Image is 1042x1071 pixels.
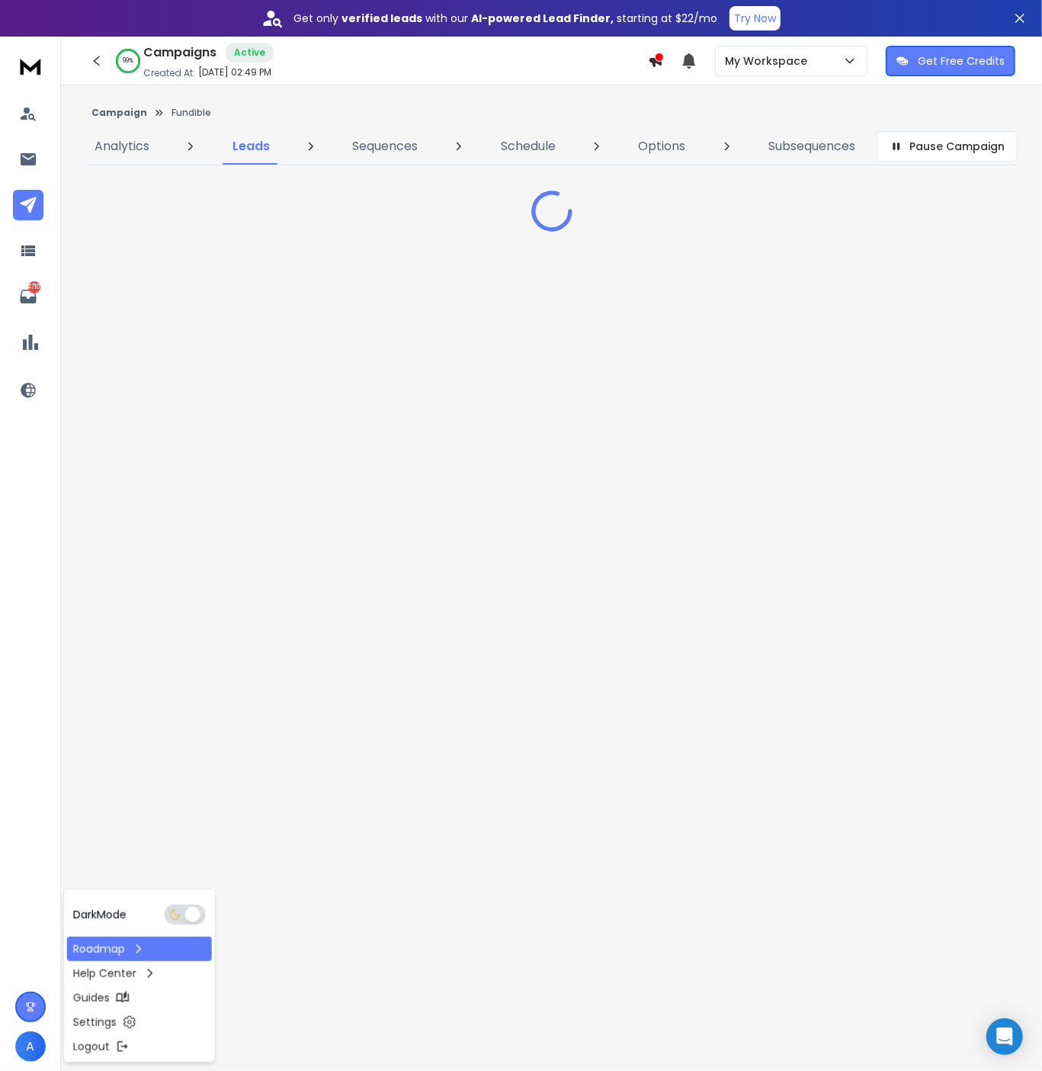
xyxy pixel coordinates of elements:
[143,43,216,62] h1: Campaigns
[492,128,565,165] a: Schedule
[886,46,1015,76] button: Get Free Credits
[759,128,864,165] a: Subsequences
[67,1010,212,1034] a: Settings
[95,137,149,156] p: Analytics
[15,1031,46,1062] button: A
[143,67,195,79] p: Created At:
[725,53,813,69] p: My Workspace
[629,128,694,165] a: Options
[172,107,211,119] p: Fundible
[341,11,422,26] strong: verified leads
[352,137,418,156] p: Sequences
[918,53,1005,69] p: Get Free Credits
[343,128,427,165] a: Sequences
[13,281,43,312] a: 4710
[501,137,556,156] p: Schedule
[91,107,147,119] button: Campaign
[67,937,212,961] a: Roadmap
[67,986,212,1010] a: Guides
[15,52,46,80] img: logo
[73,907,127,922] p: Dark Mode
[293,11,717,26] p: Get only with our starting at $22/mo
[877,131,1018,162] button: Pause Campaign
[198,66,271,79] p: [DATE] 02:49 PM
[226,43,274,63] div: Active
[223,128,279,165] a: Leads
[638,137,685,156] p: Options
[123,56,133,66] p: 99 %
[986,1018,1023,1055] div: Open Intercom Messenger
[73,1015,117,1030] p: Settings
[73,966,136,981] p: Help Center
[73,1039,110,1054] p: Logout
[67,961,212,986] a: Help Center
[73,941,125,957] p: Roadmap
[85,128,159,165] a: Analytics
[768,137,855,156] p: Subsequences
[734,11,776,26] p: Try Now
[73,990,110,1005] p: Guides
[729,6,781,30] button: Try Now
[232,137,270,156] p: Leads
[471,11,614,26] strong: AI-powered Lead Finder,
[28,281,40,293] p: 4710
